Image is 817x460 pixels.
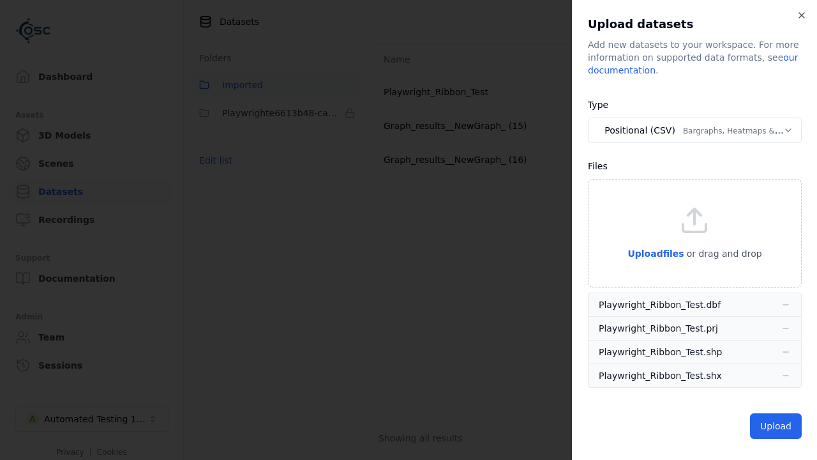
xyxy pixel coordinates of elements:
[599,322,718,335] div: Playwright_Ribbon_Test.prj
[599,298,721,311] div: Playwright_Ribbon_Test.dbf
[588,161,608,171] label: Files
[588,100,608,110] label: Type
[750,413,802,439] button: Upload
[627,249,684,259] span: Upload files
[599,346,722,358] div: Playwright_Ribbon_Test.shp
[588,15,802,33] h2: Upload datasets
[684,246,762,261] p: or drag and drop
[588,38,802,77] div: Add new datasets to your workspace. For more information on supported data formats, see .
[599,369,722,382] div: Playwright_Ribbon_Test.shx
